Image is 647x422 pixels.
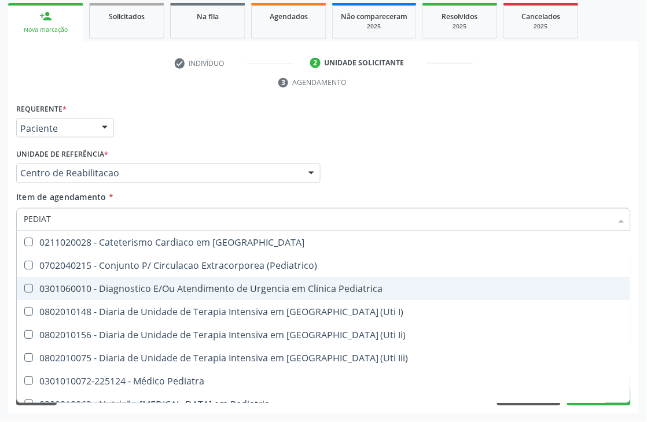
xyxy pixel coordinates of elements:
[341,12,408,21] span: Não compareceram
[16,146,108,164] label: Unidade de referência
[24,377,623,386] div: 0301010072-225124 - Médico Pediatra
[522,12,561,21] span: Cancelados
[24,400,623,409] div: 0309010063 - Nutrição [MEDICAL_DATA] em Pediatria
[24,308,623,317] div: 0802010148 - Diaria de Unidade de Terapia Intensiva em [GEOGRAPHIC_DATA] (Uti I)
[325,58,405,68] div: Unidade solicitante
[20,168,297,179] span: Centro de Reabilitacao
[512,22,570,31] div: 2025
[24,331,623,340] div: 0802010156 - Diaria de Unidade de Terapia Intensiva em [GEOGRAPHIC_DATA] (Uti Ii)
[431,22,489,31] div: 2025
[109,12,145,21] span: Solicitados
[24,284,623,294] div: 0301060010 - Diagnostico E/Ou Atendimento de Urgencia em Clinica Pediatrica
[24,208,612,231] input: Buscar por procedimentos
[442,12,478,21] span: Resolvidos
[39,10,52,23] div: person_add
[24,261,623,271] div: 0702040215 - Conjunto P/ Circulacao Extracorporea (Pediatrico)
[24,238,623,247] div: 0211020028 - Cateterismo Cardiaco em [GEOGRAPHIC_DATA]
[16,25,75,34] div: Nova marcação
[270,12,308,21] span: Agendados
[16,101,67,119] label: Requerente
[24,354,623,363] div: 0802010075 - Diaria de Unidade de Terapia Intensiva em [GEOGRAPHIC_DATA] (Uti Iii)
[197,12,219,21] span: Na fila
[310,58,321,68] div: 2
[20,123,90,134] span: Paciente
[341,22,408,31] div: 2025
[16,192,106,203] span: Item de agendamento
